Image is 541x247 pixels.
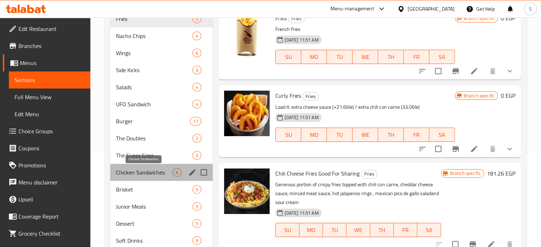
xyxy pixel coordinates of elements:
[3,54,90,71] a: Menus
[275,50,301,64] button: SU
[431,141,446,156] span: Select to update
[193,16,201,22] span: 5
[15,110,85,118] span: Edit Menu
[192,202,201,211] div: items
[487,168,515,178] h6: 181.26 EGP
[116,49,193,57] div: Wings
[116,15,193,23] span: Fries
[275,13,287,23] span: Fries
[110,27,213,44] div: Nacho Chips4
[193,220,201,227] span: 5
[3,20,90,37] a: Edit Restaurant
[192,185,201,194] div: items
[470,145,478,153] a: Edit menu item
[110,164,213,181] div: Chicken Sandwiches6edit
[116,168,173,177] span: Chicken Sandwiches
[116,83,193,91] div: Salads
[18,127,85,135] span: Choice Groups
[116,32,193,40] div: Nacho Chips
[9,88,90,106] a: Full Menu View
[304,52,324,62] span: MO
[193,33,201,39] span: 4
[3,157,90,174] a: Promotions
[116,202,193,211] div: Junior Meals
[116,151,193,160] span: The Super Sizes
[3,37,90,54] a: Branches
[404,50,429,64] button: FR
[275,168,360,179] span: Chili Cheese Fries Good For Sharing
[193,50,201,57] span: 6
[326,225,344,235] span: TU
[323,223,346,237] button: TU
[327,50,352,64] button: TU
[279,225,296,235] span: SU
[110,10,213,27] div: Fries5
[192,32,201,40] div: items
[110,44,213,61] div: Wings6
[327,128,352,142] button: TU
[407,52,426,62] span: FR
[116,117,190,125] div: Burger
[3,208,90,225] a: Coverage Report
[330,130,350,140] span: TU
[330,5,374,13] div: Menu-management
[330,52,350,62] span: TU
[18,25,85,33] span: Edit Restaurant
[407,130,426,140] span: FR
[470,67,478,75] a: Edit menu item
[303,92,318,101] span: Fries
[408,5,455,13] div: [GEOGRAPHIC_DATA]
[3,123,90,140] a: Choice Groups
[414,63,431,80] button: sort-choices
[282,114,321,121] span: [DATE] 11:51 AM
[429,50,455,64] button: SA
[381,130,401,140] span: TH
[193,101,201,108] span: 4
[282,210,321,216] span: [DATE] 11:51 AM
[193,135,201,142] span: 2
[275,223,299,237] button: SU
[190,118,201,125] span: 17
[110,61,213,79] div: Side Kicks3
[116,236,193,245] div: Soft Drinks
[116,185,193,194] span: Brisket
[3,174,90,191] a: Menu disclaimer
[461,92,498,99] span: Branch specific
[116,219,193,228] span: Dessert
[192,100,201,108] div: items
[18,195,85,204] span: Upsell
[378,128,404,142] button: TH
[352,50,378,64] button: WE
[224,91,270,136] img: Curly Fries
[193,237,201,244] span: 9
[275,103,455,112] p: Load it: extra cheese sauce (+21.66le) / extra chili con carne (33.06le)
[15,93,85,101] span: Full Menu View
[3,191,90,208] a: Upsell
[304,130,324,140] span: MO
[431,64,446,79] span: Select to update
[484,63,501,80] button: delete
[15,76,85,84] span: Sections
[288,15,304,23] div: Fries
[192,83,201,91] div: items
[193,84,201,91] span: 4
[20,59,85,67] span: Menus
[192,219,201,228] div: items
[429,128,455,142] button: SA
[18,144,85,152] span: Coupons
[414,140,431,157] button: sort-choices
[192,151,201,160] div: items
[110,215,213,232] div: Dessert5
[373,225,391,235] span: TH
[110,147,213,164] div: The Super Sizes3
[110,181,213,198] div: Brisket5
[501,13,515,23] h6: 0 EGP
[355,130,375,140] span: WE
[192,15,201,23] div: items
[9,71,90,88] a: Sections
[192,66,201,74] div: items
[116,134,193,143] span: The Doubles
[529,5,532,13] span: S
